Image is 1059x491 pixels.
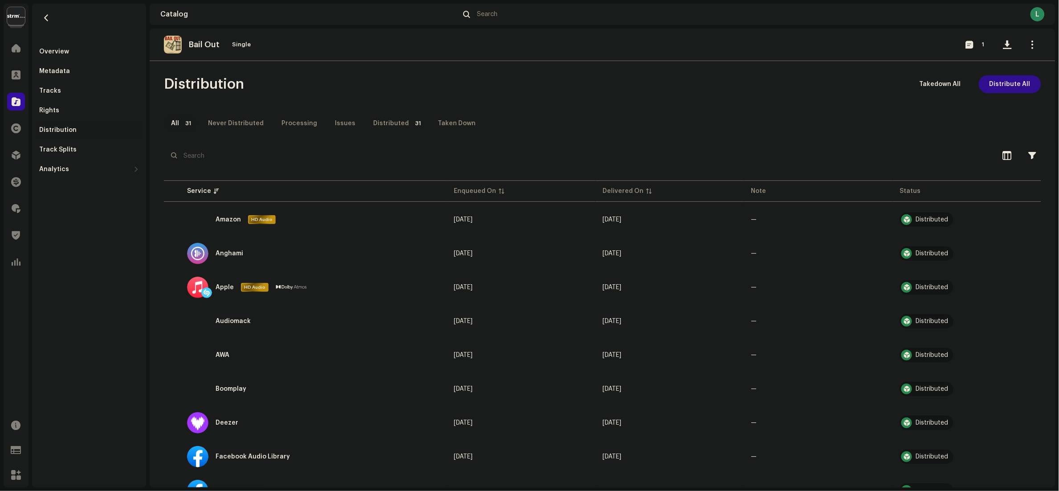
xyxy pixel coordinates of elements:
[242,284,268,291] span: HD Audio
[603,318,621,324] span: Oct 3, 2025
[454,386,472,392] span: Oct 2, 2025
[961,36,991,53] button: 1
[36,82,143,100] re-m-nav-item: Tracks
[454,454,472,460] span: Oct 2, 2025
[920,75,961,93] span: Takedown All
[39,87,61,94] div: Tracks
[916,318,948,324] div: Distributed
[603,352,621,358] span: Oct 3, 2025
[979,40,988,49] p-badge: 1
[216,250,243,257] div: Anghami
[916,386,948,392] div: Distributed
[216,284,234,291] div: Apple
[603,187,644,196] div: Delivered On
[454,217,472,223] span: Oct 2, 2025
[36,160,143,178] re-m-nav-dropdown: Analytics
[916,352,948,358] div: Distributed
[216,454,290,460] div: Facebook Audio Library
[454,352,472,358] span: Oct 2, 2025
[751,352,757,358] re-a-table-badge: —
[164,36,182,53] img: 6d69a919-6d9b-4d8e-9d87-3a089599add9
[281,115,317,132] div: Processing
[751,386,757,392] re-a-table-badge: —
[454,420,472,426] span: Oct 2, 2025
[39,127,77,134] div: Distribution
[39,48,69,55] div: Overview
[751,454,757,460] re-a-table-badge: —
[160,11,453,18] div: Catalog
[216,318,251,324] div: Audiomack
[39,146,77,153] div: Track Splits
[216,386,246,392] div: Boomplay
[990,75,1030,93] span: Distribute All
[438,115,476,132] div: Taken Down
[39,68,70,75] div: Metadata
[454,250,472,257] span: Oct 2, 2025
[208,115,264,132] div: Never Distributed
[454,318,472,324] span: Oct 2, 2025
[751,250,757,257] re-a-table-badge: —
[603,420,621,426] span: Oct 3, 2025
[909,75,972,93] button: Takedown All
[164,75,244,93] span: Distribution
[36,121,143,139] re-m-nav-item: Distribution
[335,115,355,132] div: Issues
[751,284,757,291] re-a-table-badge: —
[916,420,948,426] div: Distributed
[227,39,256,50] span: Single
[164,147,991,164] input: Search
[1030,7,1045,21] div: L
[916,454,948,460] div: Distributed
[39,166,69,173] div: Analytics
[7,7,25,25] img: 408b884b-546b-4518-8448-1008f9c76b02
[454,187,496,196] div: Enqueued On
[216,217,241,223] div: Amazon
[603,454,621,460] span: Oct 3, 2025
[979,75,1041,93] button: Distribute All
[454,284,472,291] span: Oct 2, 2025
[36,43,143,61] re-m-nav-item: Overview
[916,284,948,291] div: Distributed
[183,118,194,129] p-badge: 31
[36,141,143,159] re-m-nav-item: Track Splits
[477,11,498,18] span: Search
[36,102,143,119] re-m-nav-item: Rights
[412,118,424,129] p-badge: 31
[751,318,757,324] re-a-table-badge: —
[249,217,275,223] span: HD Audio
[187,187,211,196] div: Service
[216,420,238,426] div: Deezer
[39,107,59,114] div: Rights
[373,115,409,132] div: Distributed
[603,250,621,257] span: Oct 3, 2025
[603,217,621,223] span: Oct 3, 2025
[916,250,948,257] div: Distributed
[916,217,948,223] div: Distributed
[751,420,757,426] re-a-table-badge: —
[603,386,621,392] span: Oct 3, 2025
[751,217,757,223] re-a-table-badge: —
[189,40,220,49] p: Bail Out
[603,284,621,291] span: Oct 3, 2025
[216,352,229,358] div: AWA
[36,62,143,80] re-m-nav-item: Metadata
[171,115,179,132] div: All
